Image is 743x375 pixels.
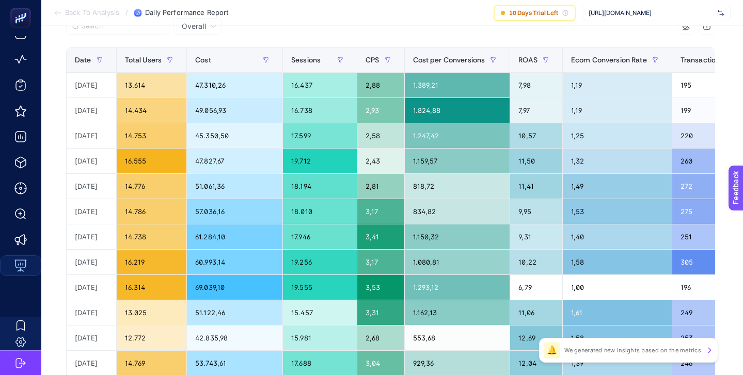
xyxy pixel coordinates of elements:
[405,199,510,224] div: 834,82
[563,325,672,350] div: 1,58
[563,199,672,224] div: 1,53
[681,56,724,64] span: Transactions
[187,174,282,199] div: 51.061,36
[67,174,116,199] div: [DATE]
[357,123,404,148] div: 2,58
[187,123,282,148] div: 45.350,50
[413,56,485,64] span: Cost per Conversions
[564,346,701,354] p: We generated new insights based on the metrics
[67,98,116,123] div: [DATE]
[117,73,187,97] div: 13.614
[283,149,357,173] div: 19.712
[563,149,672,173] div: 1,32
[357,300,404,325] div: 3,31
[357,224,404,249] div: 3,41
[563,123,672,148] div: 1,25
[125,8,128,17] span: /
[75,56,91,64] span: Date
[67,300,116,325] div: [DATE]
[405,174,510,199] div: 818,72
[510,224,562,249] div: 9,31
[518,56,538,64] span: ROAS
[510,199,562,224] div: 9,95
[187,325,282,350] div: 42.835,98
[510,300,562,325] div: 11,06
[563,98,672,123] div: 1,19
[145,9,229,17] span: Daily Performance Report
[283,300,357,325] div: 15.457
[563,275,672,300] div: 1,00
[125,56,162,64] span: Total Users
[117,224,187,249] div: 14.738
[283,73,357,97] div: 16.437
[187,149,282,173] div: 47.827,67
[67,325,116,350] div: [DATE]
[187,300,282,325] div: 51.122,46
[718,8,724,18] img: svg%3e
[283,199,357,224] div: 18.010
[510,325,562,350] div: 12,69
[563,73,672,97] div: 1,19
[405,149,510,173] div: 1.159,57
[357,98,404,123] div: 2,93
[563,300,672,325] div: 1,61
[283,174,357,199] div: 18.194
[509,9,558,17] span: 10 Days Trial Left
[357,325,404,350] div: 2,68
[510,98,562,123] div: 7,97
[195,56,211,64] span: Cost
[510,73,562,97] div: 7,98
[571,56,647,64] span: Ecom Conversion Rate
[182,21,206,31] span: Overall
[510,123,562,148] div: 10,57
[357,199,404,224] div: 3,17
[563,224,672,249] div: 1,40
[67,250,116,274] div: [DATE]
[510,174,562,199] div: 11,41
[117,199,187,224] div: 14.786
[117,300,187,325] div: 13.025
[187,275,282,300] div: 69.039,10
[283,224,357,249] div: 17.946
[82,23,163,30] input: Search
[117,149,187,173] div: 16.555
[405,300,510,325] div: 1.162,13
[67,275,116,300] div: [DATE]
[357,250,404,274] div: 3,17
[67,199,116,224] div: [DATE]
[187,73,282,97] div: 47.310,26
[283,98,357,123] div: 16.738
[405,123,510,148] div: 1.247,42
[65,9,119,17] span: Back To Analysis
[117,325,187,350] div: 12.772
[67,73,116,97] div: [DATE]
[187,224,282,249] div: 61.284,10
[283,250,357,274] div: 19.256
[6,3,39,11] span: Feedback
[405,275,510,300] div: 1.293,12
[187,250,282,274] div: 60.993,14
[357,149,404,173] div: 2,43
[67,123,116,148] div: [DATE]
[117,98,187,123] div: 14.434
[405,98,510,123] div: 1.824,88
[291,56,321,64] span: Sessions
[187,199,282,224] div: 57.036,16
[283,123,357,148] div: 17.599
[563,174,672,199] div: 1,49
[357,275,404,300] div: 3,53
[405,325,510,350] div: 553,68
[589,9,714,17] span: [URL][DOMAIN_NAME]
[117,123,187,148] div: 14.753
[510,149,562,173] div: 11,50
[357,174,404,199] div: 2,81
[563,250,672,274] div: 1,58
[405,224,510,249] div: 1.150,32
[187,98,282,123] div: 49.056,93
[544,342,560,358] div: 🔔
[510,275,562,300] div: 6,79
[117,174,187,199] div: 14.776
[67,149,116,173] div: [DATE]
[357,73,404,97] div: 2,88
[283,275,357,300] div: 19.555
